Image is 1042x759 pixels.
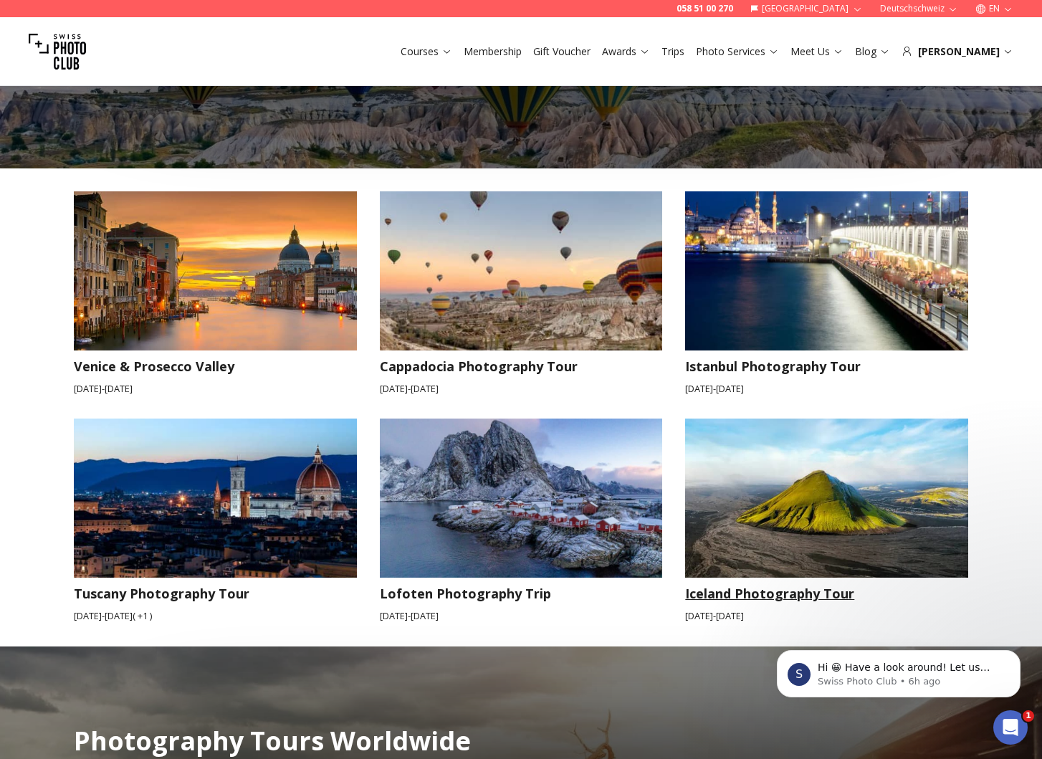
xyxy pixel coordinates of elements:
h3: Venice & Prosecco Valley [74,356,357,376]
button: Photo Services [690,42,785,62]
a: Istanbul Photography TourIstanbul Photography Tour[DATE]-[DATE] [685,191,968,396]
h3: Istanbul Photography Tour [685,356,968,376]
a: 058 51 00 270 [677,3,733,14]
button: Trips [656,42,690,62]
small: [DATE] - [DATE] [380,382,663,396]
a: Awards [602,44,650,59]
h3: Lofoten Photography Trip [380,583,663,603]
a: Venice & Prosecco ValleyVenice & Prosecco Valley[DATE]-[DATE] [74,191,357,396]
a: Blog [855,44,890,59]
a: Iceland Photography TourIceland Photography Tour[DATE]-[DATE] [685,419,968,623]
small: [DATE] - [DATE] [74,382,357,396]
img: Cappadocia Photography Tour [365,183,677,358]
h3: Tuscany Photography Tour [74,583,357,603]
button: Membership [458,42,527,62]
small: [DATE] - [DATE] ( + 1 ) [74,609,357,623]
img: Istanbul Photography Tour [671,183,983,358]
button: Meet Us [785,42,849,62]
small: [DATE] - [DATE] [380,609,663,623]
iframe: Intercom notifications message [755,620,1042,720]
h3: Cappadocia Photography Tour [380,356,663,376]
button: Gift Voucher [527,42,596,62]
button: Blog [849,42,896,62]
small: [DATE] - [DATE] [685,382,968,396]
img: Swiss photo club [29,23,86,80]
a: Meet Us [790,44,843,59]
a: Trips [661,44,684,59]
h2: Photography Tours Worldwide [74,727,471,755]
a: Cappadocia Photography TourCappadocia Photography Tour[DATE]-[DATE] [380,191,663,396]
img: Iceland Photography Tour [685,419,968,578]
a: Lofoten Photography TripLofoten Photography Trip[DATE]-[DATE] [380,419,663,623]
iframe: Intercom live chat [993,710,1028,745]
h3: Iceland Photography Tour [685,583,968,603]
a: Courses [401,44,452,59]
img: Lofoten Photography Trip [365,411,677,586]
a: Gift Voucher [533,44,591,59]
a: Photo Services [696,44,779,59]
button: Courses [395,42,458,62]
a: Tuscany Photography TourTuscany Photography Tour[DATE]-[DATE]( +1 ) [74,419,357,623]
div: [PERSON_NAME] [902,44,1013,59]
small: [DATE] - [DATE] [685,609,968,623]
button: Awards [596,42,656,62]
span: 1 [1023,710,1034,722]
img: Venice & Prosecco Valley [59,183,371,358]
a: Membership [464,44,522,59]
img: Tuscany Photography Tour [59,411,371,586]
